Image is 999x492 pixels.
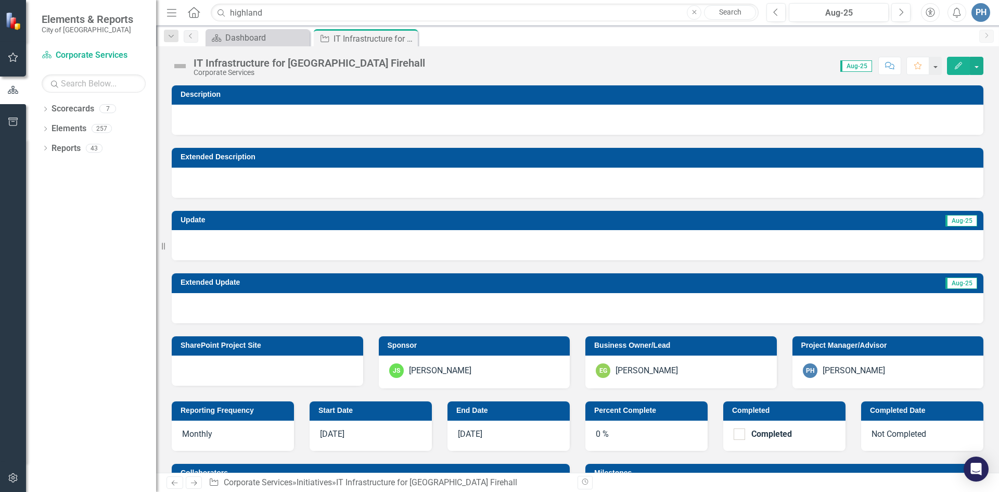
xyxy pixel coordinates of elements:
[971,3,990,22] button: PH
[334,32,415,45] div: IT Infrastructure for [GEOGRAPHIC_DATA] Firehall
[945,277,977,289] span: Aug-25
[52,123,86,135] a: Elements
[181,469,565,477] h3: Collaborators
[616,365,678,377] div: [PERSON_NAME]
[456,407,565,414] h3: End Date
[594,342,772,349] h3: Business Owner/Lead
[225,31,307,44] div: Dashboard
[594,469,978,477] h3: Milestones
[42,26,133,34] small: City of [GEOGRAPHIC_DATA]
[194,57,425,69] div: IT Infrastructure for [GEOGRAPHIC_DATA] Firehall
[803,363,817,378] div: PH
[964,457,989,482] div: Open Intercom Messenger
[861,421,983,451] div: Not Completed
[823,365,885,377] div: [PERSON_NAME]
[211,4,759,22] input: Search ClearPoint...
[209,477,570,489] div: » »
[181,153,978,161] h3: Extended Description
[704,5,756,20] a: Search
[596,363,610,378] div: EG
[99,105,116,113] div: 7
[42,13,133,26] span: Elements & Reports
[840,60,872,72] span: Aug-25
[801,342,979,349] h3: Project Manager/Advisor
[320,429,344,439] span: [DATE]
[789,3,889,22] button: Aug-25
[172,421,294,451] div: Monthly
[594,407,702,414] h3: Percent Complete
[208,31,307,44] a: Dashboard
[870,407,978,414] h3: Completed Date
[42,74,146,93] input: Search Below...
[194,69,425,77] div: Corporate Services
[409,365,471,377] div: [PERSON_NAME]
[318,407,427,414] h3: Start Date
[181,279,695,286] h3: Extended Update
[389,363,404,378] div: JS
[52,103,94,115] a: Scorecards
[297,477,332,487] a: Initiatives
[945,215,977,226] span: Aug-25
[388,342,565,349] h3: Sponsor
[336,477,517,487] div: IT Infrastructure for [GEOGRAPHIC_DATA] Firehall
[181,407,289,414] h3: Reporting Frequency
[732,407,840,414] h3: Completed
[42,49,146,61] a: Corporate Services
[86,144,103,153] div: 43
[172,58,188,74] img: Not Defined
[5,12,23,30] img: ClearPoint Strategy
[52,143,81,155] a: Reports
[585,421,708,451] div: 0 %
[458,429,482,439] span: [DATE]
[224,477,292,487] a: Corporate Services
[181,342,358,349] h3: SharePoint Project Site
[181,91,978,98] h3: Description
[92,124,112,133] div: 257
[792,7,885,19] div: Aug-25
[181,216,523,224] h3: Update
